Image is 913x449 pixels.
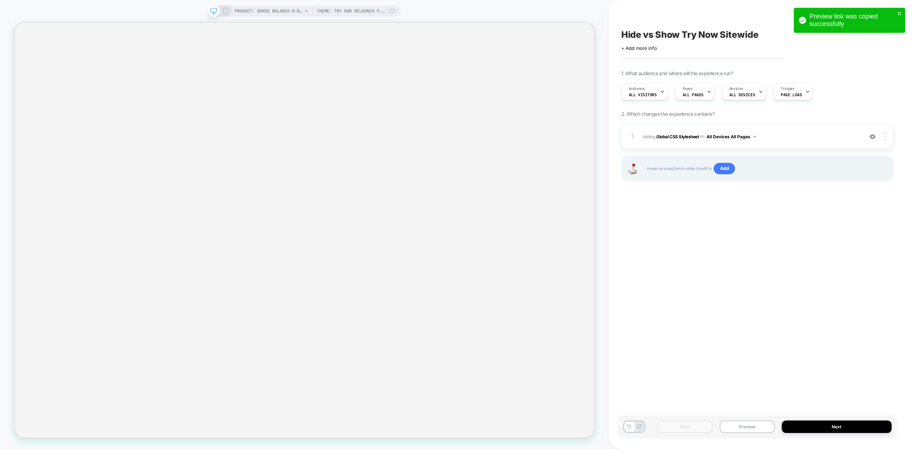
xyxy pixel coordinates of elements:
span: Add [714,163,735,174]
span: 2. Which changes the experience contains? [621,111,714,117]
img: close [884,133,886,140]
button: close [897,11,902,17]
b: Global CSS Stylesheet [656,134,699,139]
span: All Visitors [629,92,657,97]
img: down arrow [753,136,756,138]
span: PRODUCT: Baked Balance-n-Brighten Color Correcting Foundation [235,5,302,17]
span: Theme: TRY NOW RELAUNCH 9.26 [PERSON_NAME]-Shopify/main [317,5,384,17]
div: Preview link was copied successfully [810,13,895,28]
span: on [700,133,704,140]
span: Adding [643,132,860,141]
img: Joystick [626,163,640,174]
span: Devices [729,86,743,91]
button: Save [658,420,713,433]
span: Audience [629,86,645,91]
button: All Devices All Pages [707,132,756,141]
span: Page Load [781,92,802,97]
span: Trigger [781,86,795,91]
span: 1. What audience and where will the experience run? [621,70,733,76]
span: Pages [683,86,693,91]
img: crossed eye [869,134,876,140]
span: Hide vs Show Try Now Sitewide [621,29,759,40]
div: 1 [629,130,636,143]
span: + Add more info [621,45,657,51]
button: Preview [720,420,775,433]
button: Next [782,420,892,433]
span: ALL PAGES [683,92,704,97]
span: ALL DEVICES [729,92,755,97]
span: Hover on a section in order to edit or [647,163,886,174]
